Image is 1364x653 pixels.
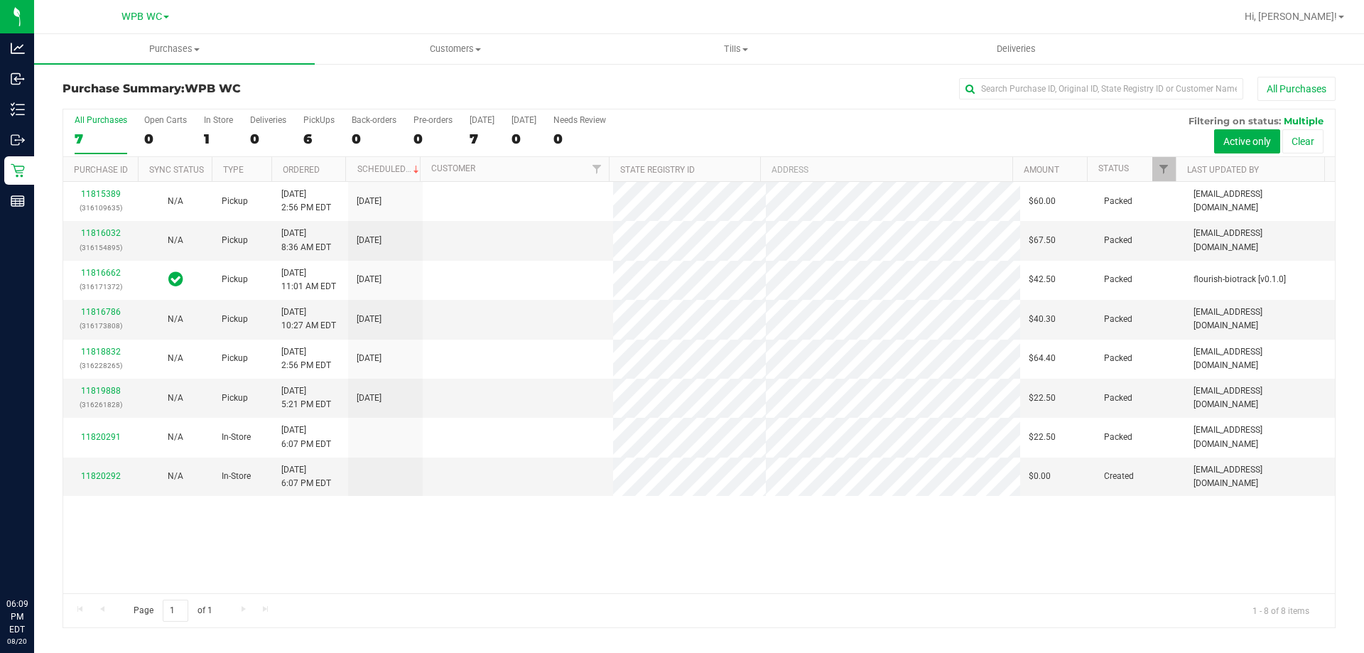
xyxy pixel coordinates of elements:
span: [EMAIL_ADDRESS][DOMAIN_NAME] [1193,188,1326,215]
div: PickUps [303,115,335,125]
span: Pickup [222,352,248,365]
button: N/A [168,234,183,247]
input: 1 [163,600,188,622]
span: $67.50 [1029,234,1056,247]
div: [DATE] [511,115,536,125]
a: Ordered [283,165,320,175]
button: All Purchases [1257,77,1336,101]
a: 11818832 [81,347,121,357]
span: Filtering on status: [1189,115,1281,126]
span: In-Store [222,431,251,444]
span: [EMAIL_ADDRESS][DOMAIN_NAME] [1193,345,1326,372]
span: Multiple [1284,115,1324,126]
span: $40.30 [1029,313,1056,326]
span: [DATE] 5:21 PM EDT [281,384,331,411]
span: $22.50 [1029,431,1056,444]
span: Hi, [PERSON_NAME]! [1245,11,1337,22]
span: [DATE] 6:07 PM EDT [281,423,331,450]
span: [EMAIL_ADDRESS][DOMAIN_NAME] [1193,227,1326,254]
span: Purchases [34,43,315,55]
a: Deliveries [876,34,1157,64]
span: Page of 1 [121,600,224,622]
a: State Registry ID [620,165,695,175]
p: (316109635) [72,201,129,215]
a: Filter [585,157,609,181]
span: WPB WC [185,82,241,95]
span: [DATE] 2:56 PM EDT [281,188,331,215]
span: $42.50 [1029,273,1056,286]
div: Back-orders [352,115,396,125]
span: Tills [596,43,875,55]
span: Not Applicable [168,393,183,403]
button: Clear [1282,129,1324,153]
a: 11816662 [81,268,121,278]
span: [DATE] [357,352,381,365]
a: 11820291 [81,432,121,442]
span: 1 - 8 of 8 items [1241,600,1321,621]
span: $0.00 [1029,470,1051,483]
a: 11816786 [81,307,121,317]
span: In Sync [168,269,183,289]
span: [DATE] [357,392,381,405]
span: [EMAIL_ADDRESS][DOMAIN_NAME] [1193,384,1326,411]
a: Tills [595,34,876,64]
a: Scheduled [357,164,422,174]
span: Deliveries [978,43,1055,55]
span: [DATE] [357,273,381,286]
iframe: Resource center unread badge [42,537,59,554]
h3: Purchase Summary: [63,82,487,95]
a: Customers [315,34,595,64]
div: Deliveries [250,115,286,125]
button: N/A [168,352,183,365]
a: 11820292 [81,471,121,481]
span: Customers [315,43,595,55]
span: flourish-biotrack [v0.1.0] [1193,273,1286,286]
div: All Purchases [75,115,127,125]
a: Sync Status [149,165,204,175]
div: Pre-orders [413,115,453,125]
span: [DATE] 6:07 PM EDT [281,463,331,490]
a: Type [223,165,244,175]
inline-svg: Inventory [11,102,25,117]
span: Not Applicable [168,432,183,442]
span: Packed [1104,195,1132,208]
span: Packed [1104,234,1132,247]
div: 7 [470,131,494,147]
p: (316173808) [72,319,129,333]
a: Filter [1152,157,1176,181]
a: 11816032 [81,228,121,238]
p: (316261828) [72,398,129,411]
span: Pickup [222,234,248,247]
button: N/A [168,392,183,405]
span: Not Applicable [168,353,183,363]
p: (316228265) [72,359,129,372]
div: 1 [204,131,233,147]
span: [EMAIL_ADDRESS][DOMAIN_NAME] [1193,423,1326,450]
p: 08/20 [6,636,28,647]
span: Not Applicable [168,471,183,481]
p: 06:09 PM EDT [6,598,28,636]
a: Purchase ID [74,165,128,175]
span: In-Store [222,470,251,483]
inline-svg: Retail [11,163,25,178]
inline-svg: Analytics [11,41,25,55]
span: $64.40 [1029,352,1056,365]
p: (316171372) [72,280,129,293]
inline-svg: Reports [11,194,25,208]
span: Packed [1104,273,1132,286]
div: 0 [511,131,536,147]
button: N/A [168,431,183,444]
div: 6 [303,131,335,147]
span: Pickup [222,313,248,326]
span: $60.00 [1029,195,1056,208]
span: [EMAIL_ADDRESS][DOMAIN_NAME] [1193,306,1326,333]
span: Packed [1104,392,1132,405]
a: 11815389 [81,189,121,199]
a: 11819888 [81,386,121,396]
div: 0 [352,131,396,147]
a: Status [1098,163,1129,173]
div: 0 [413,131,453,147]
span: Not Applicable [168,235,183,245]
div: 0 [144,131,187,147]
span: [DATE] 11:01 AM EDT [281,266,336,293]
